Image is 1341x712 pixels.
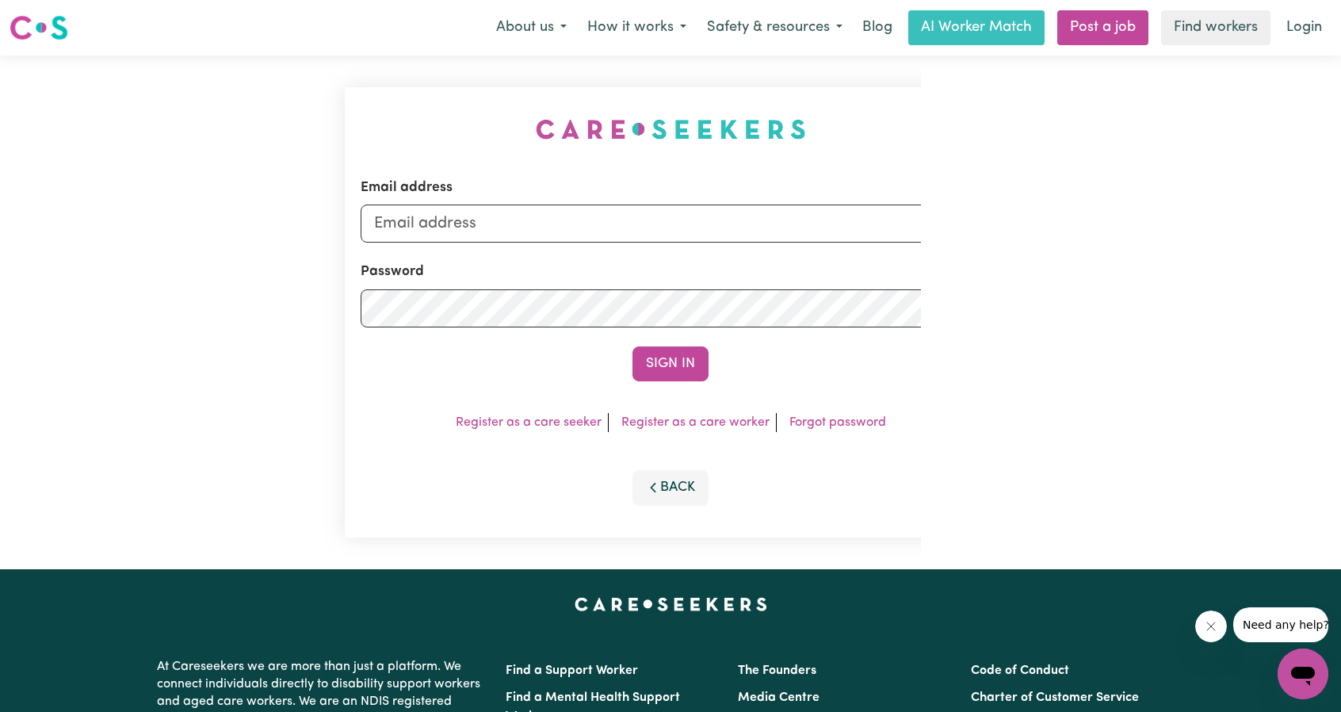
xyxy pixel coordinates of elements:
span: Need any help? [10,11,96,24]
label: Email address [361,178,453,198]
label: Password [361,262,424,282]
a: Login [1277,10,1331,45]
button: About us [486,11,577,44]
iframe: Close message [1195,611,1227,642]
a: Register as a care seeker [456,416,602,429]
iframe: Message from company [1233,607,1328,642]
a: AI Worker Match [908,10,1045,45]
a: Careseekers home page [575,598,767,611]
img: Careseekers logo [10,13,68,42]
button: How it works [577,11,697,44]
a: Post a job [1057,10,1148,45]
a: Blog [853,10,902,45]
a: Find a Support Worker [506,664,638,677]
a: Charter of Customer Service [971,691,1139,704]
a: The Founders [738,664,816,677]
button: Sign In [632,346,709,381]
button: Safety & resources [697,11,853,44]
a: Code of Conduct [971,664,1069,677]
iframe: Button to launch messaging window [1278,649,1328,699]
a: Media Centre [738,691,819,704]
a: Forgot password [789,416,886,429]
button: Back [632,470,709,505]
a: Find workers [1161,10,1270,45]
a: Careseekers logo [10,10,68,46]
a: Register as a care worker [621,416,770,429]
input: Email address [361,205,980,243]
